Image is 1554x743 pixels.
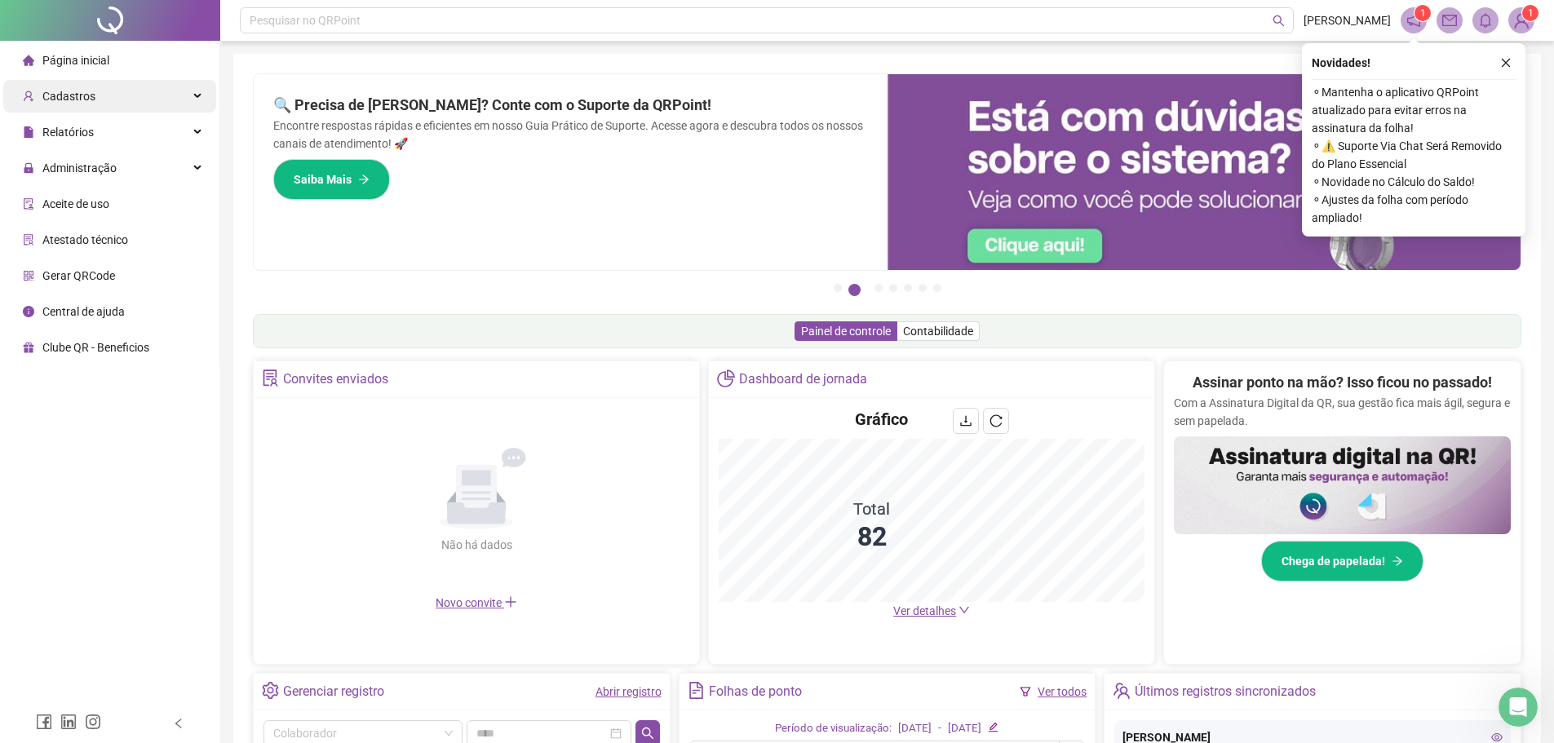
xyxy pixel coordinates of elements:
div: Não há dados [401,536,551,554]
span: info-circle [23,306,34,317]
span: user-add [23,91,34,102]
img: 73177 [1509,8,1534,33]
iframe: Intercom live chat [1499,688,1538,727]
span: Chega de papelada! [1282,552,1385,570]
button: 5 [904,284,912,292]
span: 1 [1528,7,1534,19]
button: Chega de papelada! [1261,541,1423,582]
span: Painel de controle [801,325,891,338]
span: home [23,55,34,66]
span: ⚬ Novidade no Cálculo do Saldo! [1312,173,1516,191]
span: linkedin [60,714,77,730]
span: Saiba Mais [294,170,352,188]
p: Encontre respostas rápidas e eficientes em nosso Guia Prático de Suporte. Acesse agora e descubra... [273,117,868,153]
span: audit [23,198,34,210]
img: banner%2F0cf4e1f0-cb71-40ef-aa93-44bd3d4ee559.png [888,74,1521,270]
span: file-text [688,682,705,699]
a: Abrir registro [595,685,662,698]
span: plus [504,595,517,608]
span: ⚬ Mantenha o aplicativo QRPoint atualizado para evitar erros na assinatura da folha! [1312,83,1516,137]
span: Novidades ! [1312,54,1370,72]
span: edit [988,722,998,732]
img: banner%2F02c71560-61a6-44d4-94b9-c8ab97240462.png [1174,436,1511,534]
div: - [938,720,941,737]
span: setting [262,682,279,699]
span: Ver detalhes [893,604,956,617]
div: Gerenciar registro [283,678,384,705]
div: Dashboard de jornada [739,365,867,393]
span: team [1113,682,1130,699]
span: Administração [42,161,117,175]
span: Relatórios [42,126,94,139]
span: notification [1406,13,1421,28]
span: filter [1020,686,1031,697]
span: Gerar QRCode [42,269,115,282]
span: mail [1442,13,1457,28]
sup: 1 [1415,5,1431,21]
button: 3 [874,284,883,292]
h2: 🔍 Precisa de [PERSON_NAME]? Conte com o Suporte da QRPoint! [273,94,868,117]
span: reload [990,414,1003,427]
span: Aceite de uso [42,197,109,210]
button: 1 [834,284,842,292]
span: lock [23,162,34,174]
span: Central de ajuda [42,305,125,318]
span: gift [23,342,34,353]
span: solution [23,234,34,245]
span: Atestado técnico [42,233,128,246]
span: Contabilidade [903,325,973,338]
span: Cadastros [42,90,95,103]
div: Convites enviados [283,365,388,393]
span: facebook [36,714,52,730]
a: Ver detalhes down [893,604,970,617]
p: Com a Assinatura Digital da QR, sua gestão fica mais ágil, segura e sem papelada. [1174,394,1511,430]
button: 4 [889,284,897,292]
span: 1 [1420,7,1426,19]
span: Clube QR - Beneficios [42,341,149,354]
div: [DATE] [948,720,981,737]
button: Saiba Mais [273,159,390,200]
span: left [173,718,184,729]
span: arrow-right [358,174,370,185]
div: [DATE] [898,720,932,737]
sup: Atualize o seu contato no menu Meus Dados [1522,5,1539,21]
div: Folhas de ponto [709,678,802,705]
div: Período de visualização: [775,720,892,737]
span: eye [1491,732,1503,743]
a: Ver todos [1038,685,1087,698]
span: search [641,727,654,740]
div: Últimos registros sincronizados [1135,678,1316,705]
span: ⚬ Ajustes da folha com período ampliado! [1312,191,1516,227]
span: download [959,414,972,427]
span: file [23,126,34,138]
span: Página inicial [42,54,109,67]
span: down [959,604,970,616]
span: pie-chart [717,369,734,387]
span: arrow-right [1392,555,1403,567]
span: qrcode [23,270,34,281]
button: 6 [919,284,927,292]
button: 7 [933,284,941,292]
span: Novo convite [436,596,517,609]
span: search [1273,15,1285,27]
h4: Gráfico [855,408,908,431]
span: [PERSON_NAME] [1304,11,1391,29]
h2: Assinar ponto na mão? Isso ficou no passado! [1193,371,1492,394]
span: close [1500,57,1512,69]
span: ⚬ ⚠️ Suporte Via Chat Será Removido do Plano Essencial [1312,137,1516,173]
span: instagram [85,714,101,730]
button: 2 [848,284,861,296]
span: bell [1478,13,1493,28]
span: solution [262,369,279,387]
